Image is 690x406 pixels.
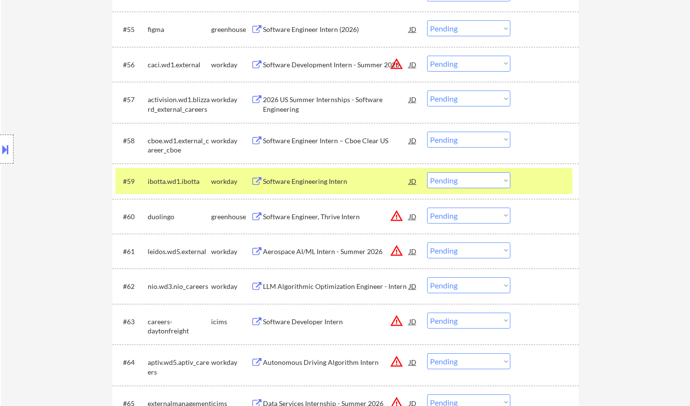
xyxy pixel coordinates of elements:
[148,25,211,34] div: figma
[211,60,251,70] div: workday
[263,136,409,146] div: Software Engineer Intern – Cboe Clear US
[263,212,409,222] div: Software Engineer, Thrive Intern
[263,25,409,34] div: Software Engineer Intern (2026)
[123,317,140,327] div: #63
[408,353,418,371] div: JD
[408,132,418,149] div: JD
[408,56,418,73] div: JD
[211,282,251,291] div: workday
[148,358,211,376] div: aptiv.wd5.aptiv_careers
[148,177,211,186] div: ibotta.wd1.ibotta
[408,90,418,108] div: JD
[211,25,251,34] div: greenhouse
[211,317,251,327] div: icims
[211,95,251,105] div: workday
[390,314,403,328] button: warning_amber
[148,136,211,155] div: cboe.wd1.external_career_cboe
[148,60,211,70] div: caci.wd1.external
[408,20,418,38] div: JD
[123,282,140,291] div: #62
[148,247,211,256] div: leidos.wd5.external
[263,282,409,291] div: LLM Algorithmic Optimization Engineer - Intern
[148,95,211,114] div: activision.wd1.blizzard_external_careers
[263,95,409,114] div: 2026 US Summer Internships - Software Engineering
[211,177,251,186] div: workday
[408,242,418,260] div: JD
[390,57,403,71] button: warning_amber
[211,212,251,222] div: greenhouse
[390,244,403,257] button: warning_amber
[408,172,418,190] div: JD
[263,177,409,186] div: Software Engineering Intern
[263,247,409,256] div: Aerospace AI/ML Intern - Summer 2026
[211,247,251,256] div: workday
[211,136,251,146] div: workday
[408,208,418,225] div: JD
[408,313,418,330] div: JD
[211,358,251,367] div: workday
[148,282,211,291] div: nio.wd3.nio_careers
[263,358,409,367] div: Autonomous Driving Algorithm Intern
[148,317,211,336] div: careers-daytonfreight
[390,209,403,223] button: warning_amber
[123,25,140,34] div: #55
[408,277,418,295] div: JD
[263,60,409,70] div: Software Development Intern - Summer 2026
[123,358,140,367] div: #64
[123,247,140,256] div: #61
[263,317,409,327] div: Software Developer Intern
[390,355,403,368] button: warning_amber
[148,212,211,222] div: duolingo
